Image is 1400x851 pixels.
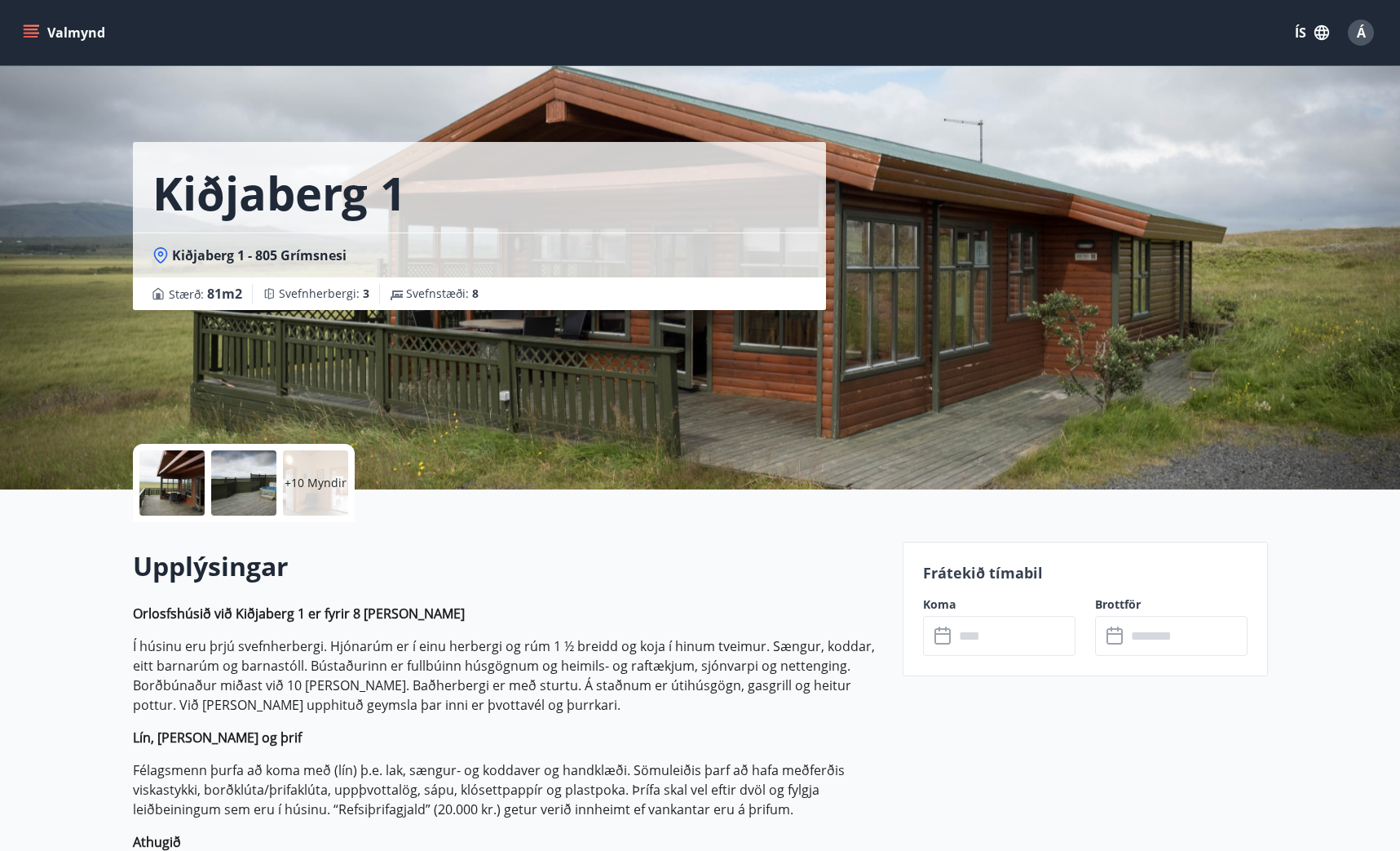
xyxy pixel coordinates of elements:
span: 81 m2 [207,285,242,303]
button: menu [20,18,112,47]
p: Félagsmenn þurfa að koma með (lín) þ.e. lak, sængur- og koddaver og handklæði. Sömuleiðis þarf að... [133,760,883,819]
h1: Kiðjaberg 1 [152,162,406,224]
span: Kiðjaberg 1 - 805 Grímsnesi [172,246,347,264]
span: Svefnherbergi : [279,286,369,302]
strong: Athugið [133,833,181,851]
label: Koma [923,596,1075,613]
p: +10 Myndir [285,475,347,491]
button: Á [1341,13,1380,52]
span: Stærð : [169,284,242,304]
strong: Lín, [PERSON_NAME] og þrif [133,729,302,747]
span: Á [1357,24,1366,42]
p: Frátekið tímabil [923,562,1248,583]
h2: Upplýsingar [133,548,883,584]
span: Svefnstæði : [406,286,479,302]
strong: Orlosfshúsið við Kiðjaberg 1 er fyrir 8 [PERSON_NAME] [133,605,465,623]
p: Í húsinu eru þrjú svefnherbergi. Hjónarúm er í einu herbergi og rúm 1 ½ breidd og koja í hinum tv... [133,636,883,715]
button: ÍS [1286,18,1338,47]
label: Brottför [1095,596,1248,613]
span: 8 [472,286,479,301]
span: 3 [363,286,369,301]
